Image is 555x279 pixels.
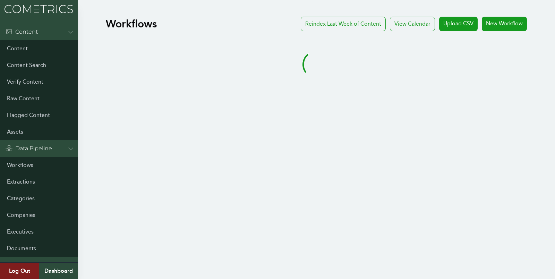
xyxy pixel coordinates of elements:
div: Admin [6,261,34,269]
a: Reindex Last Week of Content [301,17,386,31]
h1: Workflows [106,18,157,30]
svg: audio-loading [302,51,330,78]
a: Dashboard [39,263,78,279]
a: New Workflow [482,17,527,31]
div: View Calendar [390,17,435,31]
div: Content [6,28,38,36]
div: Data Pipeline [6,144,52,153]
a: Upload CSV [439,17,478,31]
